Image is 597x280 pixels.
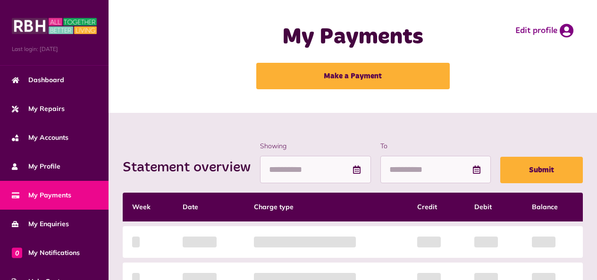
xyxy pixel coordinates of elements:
[515,24,573,38] a: Edit profile
[12,248,80,258] span: My Notifications
[12,104,65,114] span: My Repairs
[12,219,69,229] span: My Enquiries
[12,75,64,85] span: Dashboard
[12,45,97,53] span: Last login: [DATE]
[12,247,22,258] span: 0
[12,161,60,171] span: My Profile
[240,24,466,51] h1: My Payments
[12,133,68,143] span: My Accounts
[256,63,450,89] a: Make a Payment
[12,190,71,200] span: My Payments
[12,17,97,35] img: MyRBH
